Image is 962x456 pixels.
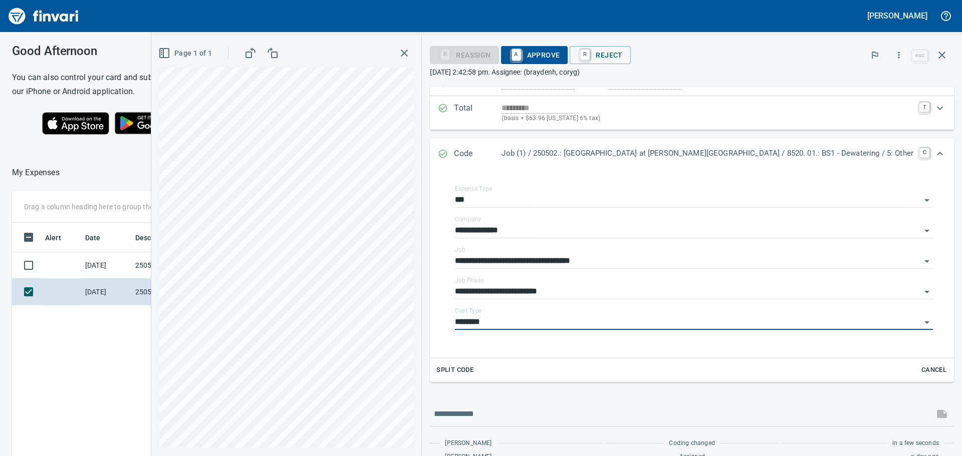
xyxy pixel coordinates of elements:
[156,44,216,63] button: Page 1 of 1
[109,107,195,140] img: Get it on Google Play
[455,186,492,192] label: Expense Type
[430,138,954,171] div: Expand
[436,364,473,376] span: Split Code
[501,46,568,64] button: AApprove
[920,193,934,207] button: Open
[509,47,560,64] span: Approve
[434,362,476,378] button: Split Code
[918,362,950,378] button: Cancel
[920,285,934,299] button: Open
[919,148,929,158] a: C
[865,8,930,24] button: [PERSON_NAME]
[910,43,954,67] span: Close invoice
[578,47,622,64] span: Reject
[445,438,492,448] span: [PERSON_NAME]
[919,102,929,112] a: T
[81,279,131,305] td: [DATE]
[454,102,502,124] p: Total
[430,96,954,130] div: Expand
[12,167,60,179] nav: breadcrumb
[570,46,630,64] button: RReject
[920,364,947,376] span: Cancel
[455,308,482,314] label: Cost Type
[892,438,939,448] span: in a few seconds
[669,438,714,448] span: Coding changed
[81,252,131,279] td: [DATE]
[45,232,74,244] span: Alert
[430,50,499,59] div: Reassign
[6,4,81,28] img: Finvari
[920,315,934,329] button: Open
[502,114,913,124] p: (basis + $63.96 [US_STATE] 6% tax)
[135,232,186,244] span: Description
[920,254,934,268] button: Open
[455,277,484,283] label: Job Phase
[512,49,521,60] a: A
[12,71,225,99] h6: You can also control your card and submit expenses from our iPhone or Android application.
[135,232,173,244] span: Description
[160,47,212,60] span: Page 1 of 1
[131,279,221,305] td: 250502
[430,67,954,77] p: [DATE] 2:42:58 pm. Assignee: (braydenh, coryg)
[864,44,886,66] button: Flag
[430,171,954,382] div: Expand
[42,112,109,135] img: Download on the App Store
[85,232,114,244] span: Date
[888,44,910,66] button: More
[455,216,481,222] label: Company
[24,202,171,212] p: Drag a column heading here to group the table
[455,247,465,253] label: Job
[580,49,590,60] a: R
[85,232,101,244] span: Date
[131,252,221,279] td: 250502
[502,148,913,159] p: Job (1) / 250502.: [GEOGRAPHIC_DATA] at [PERSON_NAME][GEOGRAPHIC_DATA] / 8520. 01.: BS1 - Dewater...
[912,50,927,61] a: esc
[12,44,225,58] h3: Good Afternoon
[930,402,954,426] span: This records your message into the invoice and notifies anyone mentioned
[12,167,60,179] p: My Expenses
[454,148,502,161] p: Code
[45,232,61,244] span: Alert
[867,11,927,21] h5: [PERSON_NAME]
[920,224,934,238] button: Open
